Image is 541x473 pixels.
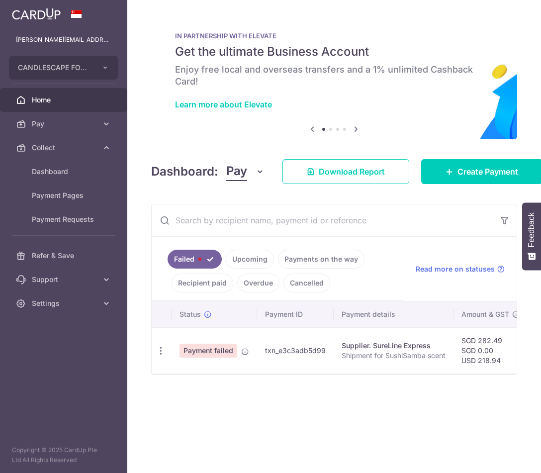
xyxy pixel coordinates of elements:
[237,274,279,292] a: Overdue
[226,162,265,181] button: Pay
[172,274,233,292] a: Recipient paid
[453,327,528,374] td: SGD 282.49 SGD 0.00 USD 218.94
[9,56,118,80] button: CANDLESCAPE FOUNDATION PTE. LTD.
[32,214,97,224] span: Payment Requests
[282,159,409,184] a: Download Report
[23,7,43,16] span: Help
[180,344,237,358] span: Payment failed
[457,166,518,178] span: Create Payment
[32,190,97,200] span: Payment Pages
[152,204,493,236] input: Search by recipient name, payment id or reference
[32,275,97,284] span: Support
[12,8,61,20] img: CardUp
[32,167,97,177] span: Dashboard
[32,95,97,105] span: Home
[342,351,446,361] p: Shipment for SushiSamba scent
[257,327,334,374] td: txn_e3c3adb5d99
[257,301,334,327] th: Payment ID
[522,202,541,270] button: Feedback - Show survey
[461,309,509,319] span: Amount & GST
[416,264,495,274] span: Read more on statuses
[32,119,97,129] span: Pay
[151,16,517,139] img: Renovation banner
[226,162,247,181] span: Pay
[32,298,97,308] span: Settings
[180,309,201,319] span: Status
[168,250,222,269] a: Failed
[527,212,536,247] span: Feedback
[342,341,446,351] div: Supplier. SureLine Express
[32,251,97,261] span: Refer & Save
[319,166,385,178] span: Download Report
[151,163,218,181] h4: Dashboard:
[334,301,453,327] th: Payment details
[175,44,493,60] h5: Get the ultimate Business Account
[16,35,111,45] p: [PERSON_NAME][EMAIL_ADDRESS][DOMAIN_NAME]
[283,274,330,292] a: Cancelled
[278,250,364,269] a: Payments on the way
[32,143,97,153] span: Collect
[175,64,493,88] h6: Enjoy free local and overseas transfers and a 1% unlimited Cashback Card!
[416,264,505,274] a: Read more on statuses
[175,99,272,109] a: Learn more about Elevate
[175,32,493,40] p: IN PARTNERSHIP WITH ELEVATE
[226,250,274,269] a: Upcoming
[18,63,91,73] span: CANDLESCAPE FOUNDATION PTE. LTD.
